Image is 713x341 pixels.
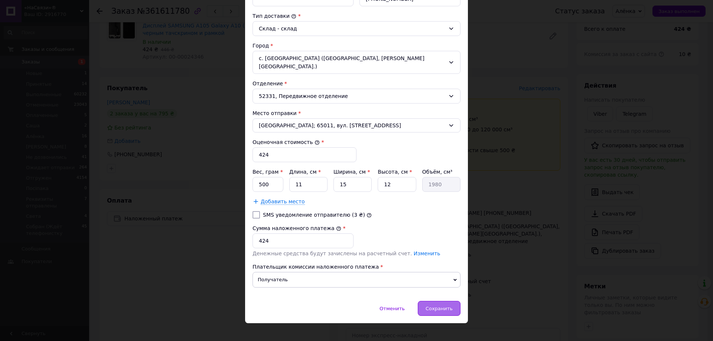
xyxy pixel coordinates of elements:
[253,80,460,87] div: Отделение
[261,199,305,205] span: Добавить место
[263,212,365,218] label: SMS уведомление отправителю (3 ₴)
[259,122,445,129] span: [GEOGRAPHIC_DATA]; 65011, вул. [STREET_ADDRESS]
[253,109,460,117] div: Место отправки
[380,306,405,311] span: Отменить
[253,89,460,104] div: 52331, Передвижное отделение
[378,169,412,175] label: Высота, см
[289,169,321,175] label: Длина, см
[253,139,320,145] label: Оценочная стоимость
[253,225,341,231] label: Сумма наложенного платежа
[259,24,445,33] div: Склад - склад
[253,264,379,270] span: Плательщик комиссии наложенного платежа
[422,168,460,176] div: Объём, см³
[253,272,460,288] span: Получатель
[426,306,453,311] span: Сохранить
[414,250,440,256] a: Изменить
[253,169,283,175] label: Вес, грам
[253,51,460,74] div: с. [GEOGRAPHIC_DATA] ([GEOGRAPHIC_DATA], [PERSON_NAME][GEOGRAPHIC_DATA].)
[253,42,460,49] div: Город
[253,250,440,256] span: Денежные средства будут зачислены на расчетный счет.
[333,169,370,175] label: Ширина, см
[253,12,460,20] div: Тип доставки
